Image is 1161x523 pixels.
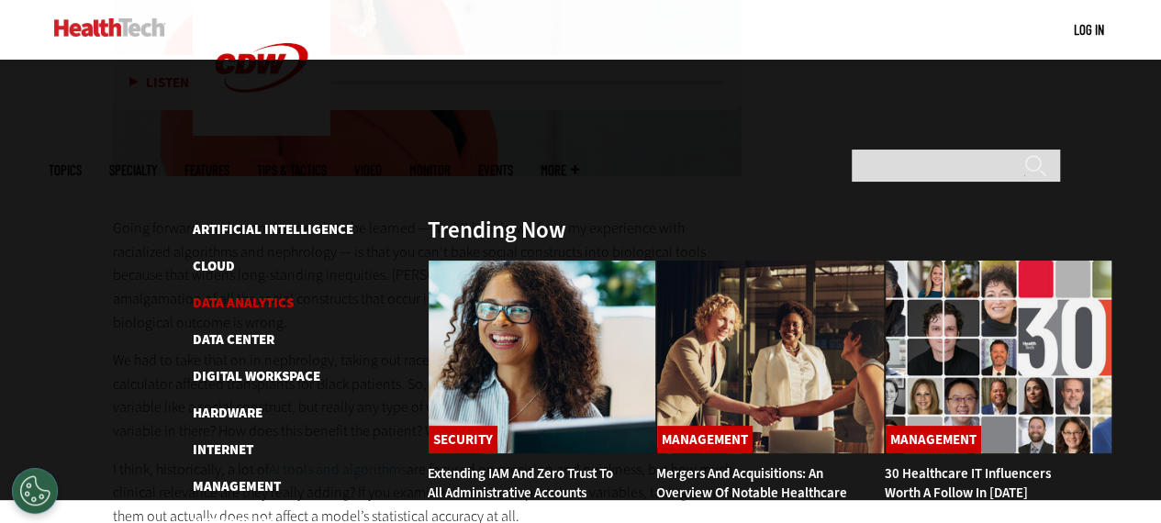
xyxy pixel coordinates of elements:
[193,440,253,459] a: Internet
[193,404,262,422] a: Hardware
[193,220,353,239] a: Artificial Intelligence
[428,218,566,241] h3: Trending Now
[428,260,656,454] img: Administrative assistant
[656,464,847,521] a: Mergers and Acquisitions: An Overview of Notable Healthcare M&A Activity in [DATE]
[12,468,58,514] div: Cookies Settings
[429,426,497,453] a: Security
[1074,20,1104,39] div: User menu
[193,257,235,275] a: Cloud
[193,477,281,495] a: Management
[1074,21,1104,38] a: Log in
[885,260,1113,454] img: collage of influencers
[12,468,58,514] button: Open Preferences
[656,260,885,454] img: business leaders shake hands in conference room
[193,330,274,349] a: Data Center
[428,464,613,502] a: Extending IAM and Zero Trust to All Administrative Accounts
[54,18,165,37] img: Home
[886,426,981,453] a: Management
[885,464,1051,502] a: 30 Healthcare IT Influencers Worth a Follow in [DATE]
[193,294,294,312] a: Data Analytics
[193,367,320,385] a: Digital Workspace
[657,426,753,453] a: Management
